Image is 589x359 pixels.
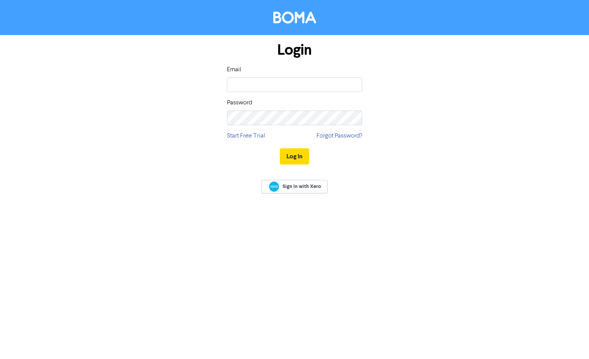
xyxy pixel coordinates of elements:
[550,322,589,359] iframe: Chat Widget
[283,183,321,190] span: Sign In with Xero
[261,180,328,193] a: Sign In with Xero
[317,131,362,141] a: Forgot Password?
[227,41,362,59] h1: Login
[227,131,265,141] a: Start Free Trial
[273,12,316,23] img: BOMA Logo
[280,148,309,164] button: Log In
[227,65,241,74] label: Email
[269,181,279,192] img: Xero logo
[227,98,252,107] label: Password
